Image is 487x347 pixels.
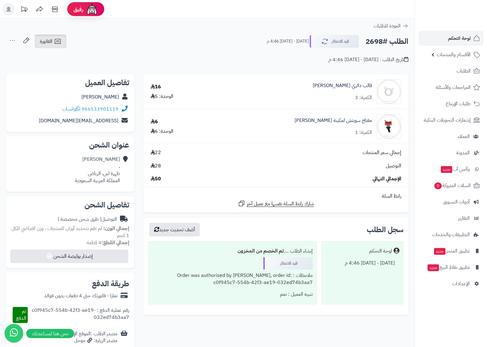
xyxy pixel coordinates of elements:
h2: تفاصيل الشحن [11,201,129,209]
img: logo-2.png [445,5,481,18]
span: تم الدفع [16,307,26,322]
a: وآتس آبجديد [419,162,483,177]
div: مصدر الطلب :الموقع الإلكتروني [62,330,118,345]
span: العودة للطلبات [374,22,401,30]
a: الطلبات [419,64,483,78]
span: إجمالي سعر المنتجات [363,149,401,156]
span: أدوات التسويق [443,198,470,206]
img: ai-face.png [86,3,98,15]
h2: عنوان الشحن [11,141,129,149]
img: 1659017381-11004051-90x90.jpg [377,114,401,139]
span: الإجمالي النهائي [373,175,401,182]
strong: إجمالي القطع: [101,239,129,246]
span: الأقسام والمنتجات [437,50,471,59]
div: الكمية: 3 [355,94,372,101]
div: الوحدة: 6 [151,128,173,135]
div: 16 [151,83,161,90]
span: جديد [441,166,452,173]
span: لوحة التحكم [448,34,471,43]
a: العودة للطلبات [374,22,408,30]
span: شارك رابط السلة نفسها مع عميل آخر [247,200,314,207]
div: رقم عملية الدفع : c0f945c7-554b-42f3-ae19-032ed74b3aa7 [28,307,129,323]
span: 22 [151,149,161,156]
div: مصدر الزيارة: جوجل [62,337,118,344]
a: التقارير [419,211,483,226]
h2: الطلب #2698 [365,35,408,48]
span: تطبيق نقاط البيع [427,263,470,272]
a: 966533901119 [81,105,118,113]
b: تم الخصم من المخزون [237,247,284,255]
a: تطبيق المتجرجديد [419,244,483,258]
a: السلات المتروكة0 [419,178,483,193]
a: طلبات الإرجاع [419,96,483,111]
div: تمارا - فاتورتك حتى 4 دفعات بدون فوائد [44,292,118,299]
div: قيد الانتظار [263,257,313,270]
div: الوحدة: 5 [151,93,173,100]
span: إشعارات التحويلات البنكية [424,116,471,124]
div: [DATE] - [DATE] 4:46 م [326,257,399,269]
span: ( طرق شحن مخصصة ) [58,215,101,223]
span: العملاء [458,132,470,141]
button: إصدار بوليصة الشحن [10,249,128,263]
div: لوحة التحكم [369,248,392,255]
div: التوصيل [58,216,117,223]
a: قالب دائري [PERSON_NAME] [313,82,372,89]
img: 1664107627-B2C2D716-CD65-4579-9E46-9FF307ECE7B4-90x90.jpeg [377,79,401,104]
div: ملاحظات : Order was authorised by [PERSON_NAME], order id: c0f945c7-554b-42f3-ae19-032ed74b3aa7 [152,270,313,289]
h3: سجل الطلب [367,226,403,233]
button: أضف تحديث جديد [149,223,200,236]
button: قيد الانتظار [310,35,359,48]
h2: طريقة الدفع [92,280,129,287]
span: تطبيق المتجر [433,247,470,255]
small: 4 قطعة [87,239,129,246]
a: لوحة التحكم [419,31,483,46]
div: إنشاء الطلب .... [152,245,313,257]
span: وآتس آب [440,165,470,173]
a: [EMAIL_ADDRESS][DOMAIN_NAME] [39,117,118,124]
span: التوصيل [386,162,401,169]
h2: تفاصيل العميل [11,79,129,86]
span: السلات المتروكة [434,181,471,190]
a: إشعارات التحويلات البنكية [419,113,483,128]
div: الكمية: 1 [355,129,372,136]
a: أدوات التسويق [419,194,483,209]
div: 6 [151,118,158,125]
span: التقارير [458,214,470,223]
a: شارك رابط السلة نفسها مع عميل آخر [238,200,314,207]
span: المراجعات والأسئلة [436,83,471,92]
a: واتساب [62,105,80,113]
span: 0 [434,182,442,190]
div: تنبيه العميل : نعم [152,288,313,300]
a: المراجعات والأسئلة [419,80,483,95]
span: طلبات الإرجاع [446,99,471,108]
span: الفاتورة [40,38,52,45]
a: الإعدادات [419,276,483,291]
small: [DATE] - [DATE] 4:46 م [267,38,309,44]
span: الطلبات [456,67,471,75]
a: [PERSON_NAME] [81,93,119,101]
span: جديد [434,248,445,255]
div: تاريخ الطلب : [DATE] - [DATE] 4:46 م [328,56,408,63]
a: تحديثات المنصة [16,3,32,17]
strong: إجمالي الوزن: [103,225,129,232]
span: رفيق [73,6,83,13]
span: المدونة [456,148,470,157]
a: العملاء [419,129,483,144]
span: جديد [427,264,439,271]
a: الفاتورة [35,35,66,48]
a: التطبيقات والخدمات [419,227,483,242]
span: 28 [151,162,161,169]
span: الإعدادات [452,279,470,288]
a: المدونة [419,145,483,160]
div: [PERSON_NAME] ، ظهرة لبن، الرياض المملكة العربية السعودية [75,156,120,184]
span: لم تقم بتحديد أوزان للمنتجات ، وزن افتراضي للكل 1 كجم [11,225,129,239]
span: 50 [151,175,161,182]
a: تطبيق نقاط البيعجديد [419,260,483,275]
a: مفتاح سويتش لمكينة [PERSON_NAME] [295,117,372,124]
div: رابط السلة [146,193,406,200]
span: التطبيقات والخدمات [432,230,470,239]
